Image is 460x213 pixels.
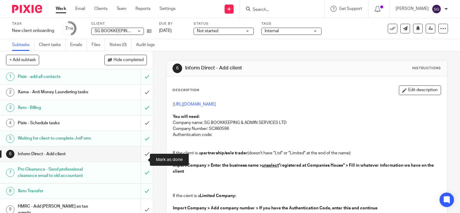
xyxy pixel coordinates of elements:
div: Instructions [412,66,441,71]
strong: partnership/sole trader [201,151,247,155]
p: Description [172,88,199,93]
p: If the client is a (doesn't have "Ltd" or "Limited" at the end of the name): [173,150,441,156]
h1: Xero Transfer [18,187,96,196]
a: Emails [70,39,87,51]
p: [PERSON_NAME] [396,6,429,12]
div: 5 [6,134,14,143]
strong: Limited Company: [200,194,236,198]
p: If the cient is a [173,193,441,199]
a: Files [92,39,105,51]
h1: Pro Clearance - Send professional clearance email to old accountant [18,165,96,180]
img: Pixie [12,5,42,13]
label: Task [12,21,54,26]
span: SG BOOKKEEPING & ADMIN SERVICES LTD [95,29,177,33]
h1: Xama - Anti Money Laundering tasks [18,88,96,97]
a: Work [56,6,66,12]
h1: Waiting for client to complete JotForm [18,134,96,143]
p: Company Number: SC860596 [173,126,441,132]
button: Hide completed [104,55,147,65]
img: svg%3E [432,4,441,14]
strong: Import Company > Add company number > If you have the Authentication Code, enter this and continue [173,206,378,210]
div: 7 [65,25,73,32]
div: 3 [6,103,14,112]
div: 7 [6,168,14,177]
div: 6 [172,63,182,73]
a: Settings [160,6,176,12]
span: Hide completed [113,58,144,63]
a: Team [117,6,126,12]
input: Search [252,7,306,13]
label: Tags [261,21,322,26]
div: 6 [6,150,14,158]
span: Internal [265,29,279,33]
h1: Pixie - add all contacts [18,72,96,81]
div: 4 [6,119,14,127]
div: 2 [6,88,14,97]
label: Client [91,21,151,26]
label: Status [194,21,254,26]
small: /16 [68,27,73,30]
u: unselect [262,163,279,168]
button: Edit description [399,85,441,95]
button: + Add subtask [6,55,39,65]
strong: Import Company > Enter the business name > "registered at Companies House" > Fill in whatever inf... [173,163,435,174]
a: Audit logs [136,39,159,51]
div: New client onboarding [12,28,54,34]
strong: You will need: [173,115,200,119]
h1: Pixie - Schedule tasks [18,119,96,128]
h1: Inform Direct - Add client [185,65,319,71]
span: [DATE] [159,29,172,33]
a: Email [75,6,85,12]
a: Clients [94,6,107,12]
a: Reports [135,6,151,12]
div: 1 [6,73,14,81]
p: Company name: SG BOOKKEEPING & ADMIN SERVICES LTD [173,120,441,126]
h1: Xero - Billing [18,103,96,112]
a: Subtasks [12,39,34,51]
label: Due by [159,21,186,26]
p: Authentication code: [173,132,441,138]
span: Get Support [339,7,362,11]
a: Client tasks [39,39,66,51]
a: Notes (0) [110,39,132,51]
h1: Inform Direct - Add client [18,150,96,159]
span: Not started [197,29,218,33]
div: 8 [6,187,14,195]
a: [URL][DOMAIN_NAME] [173,102,216,106]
